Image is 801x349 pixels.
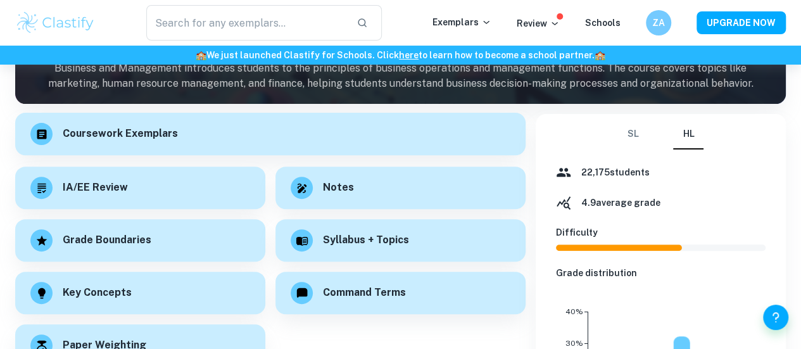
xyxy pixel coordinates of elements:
[15,114,526,156] a: Coursework Exemplars
[556,266,766,280] h6: Grade distribution
[323,285,406,301] h6: Command Terms
[63,232,151,248] h6: Grade Boundaries
[15,61,786,91] p: Business and Management introduces students to the principles of business operations and manageme...
[565,339,583,348] tspan: 30%
[15,272,265,314] a: Key Concepts
[432,15,491,29] p: Exemplars
[617,119,648,149] button: SL
[517,16,560,30] p: Review
[275,167,526,209] a: Notes
[581,196,660,210] h6: 4.9 average grade
[196,50,206,60] span: 🏫
[323,232,409,248] h6: Syllabus + Topics
[63,180,128,196] h6: IA/EE Review
[275,272,526,314] a: Command Terms
[581,165,650,179] h6: 22,175 students
[146,5,346,41] input: Search for any exemplars...
[595,50,605,60] span: 🏫
[323,180,354,196] h6: Notes
[556,225,766,239] h6: Difficulty
[585,18,621,28] a: Schools
[399,50,419,60] a: here
[63,285,132,301] h6: Key Concepts
[15,219,265,262] a: Grade Boundaries
[565,307,583,316] tspan: 40%
[646,10,671,35] button: ZA
[673,119,703,149] button: HL
[763,305,788,330] button: Help and Feedback
[275,219,526,262] a: Syllabus + Topics
[652,16,666,30] h6: ZA
[63,126,178,142] h6: Coursework Exemplars
[15,10,96,35] img: Clastify logo
[15,167,265,209] a: IA/EE Review
[3,48,798,62] h6: We just launched Clastify for Schools. Click to learn how to become a school partner.
[697,11,786,34] button: UPGRADE NOW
